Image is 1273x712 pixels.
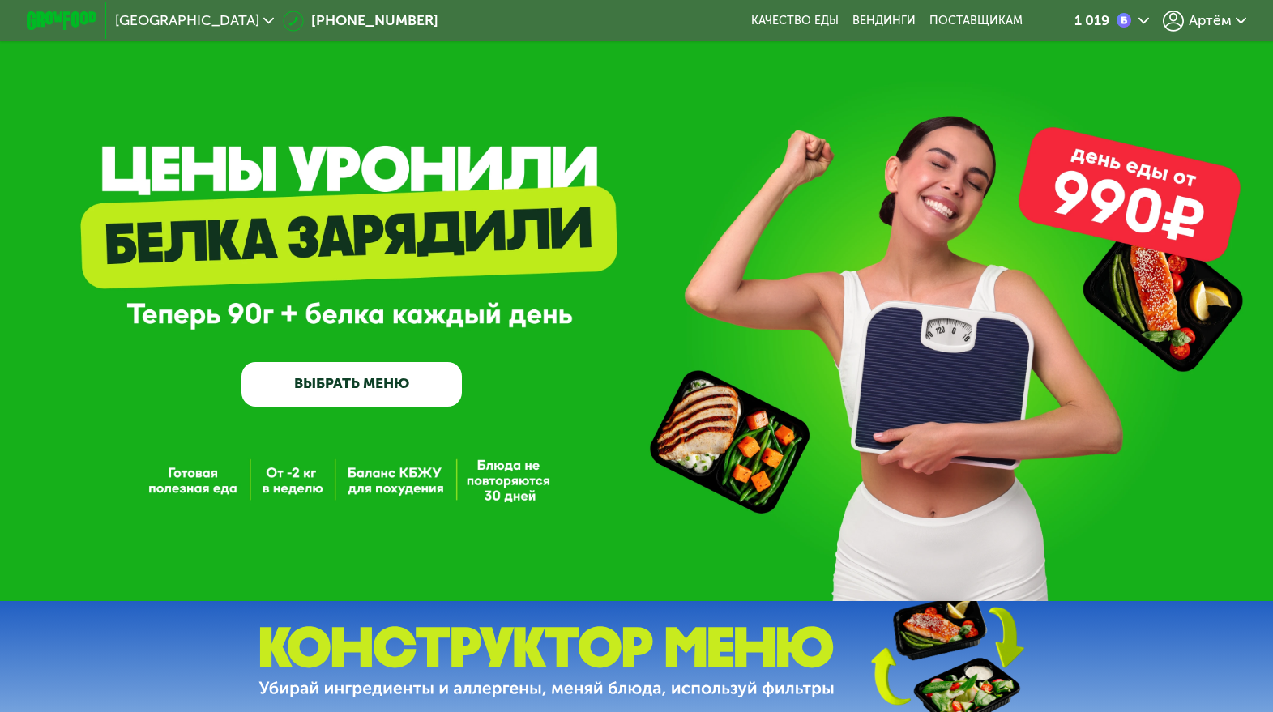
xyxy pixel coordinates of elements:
[1074,14,1110,28] div: 1 019
[1189,14,1232,28] span: Артём
[115,14,259,28] span: [GEOGRAPHIC_DATA]
[283,11,438,32] a: [PHONE_NUMBER]
[929,14,1023,28] div: поставщикам
[852,14,916,28] a: Вендинги
[241,362,462,407] a: ВЫБРАТЬ МЕНЮ
[751,14,839,28] a: Качество еды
